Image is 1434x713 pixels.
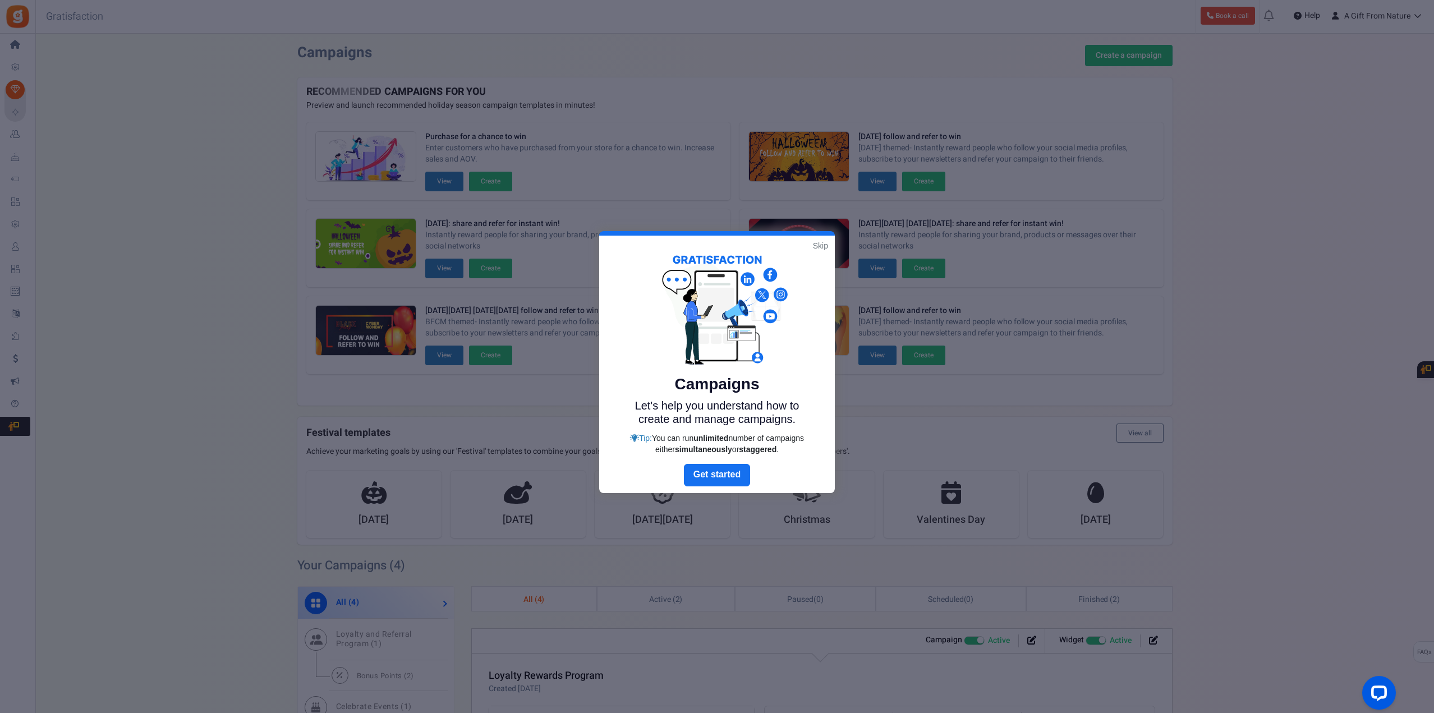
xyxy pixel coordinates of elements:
a: Skip [813,240,828,251]
a: Next [684,464,750,486]
span: You can run number of campaigns either or . [652,434,804,454]
strong: simultaneously [675,445,732,454]
div: Tip: [624,433,810,455]
strong: unlimited [693,434,728,443]
strong: staggered [739,445,776,454]
p: Let's help you understand how to create and manage campaigns. [624,399,810,426]
h5: Campaigns [624,375,810,393]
